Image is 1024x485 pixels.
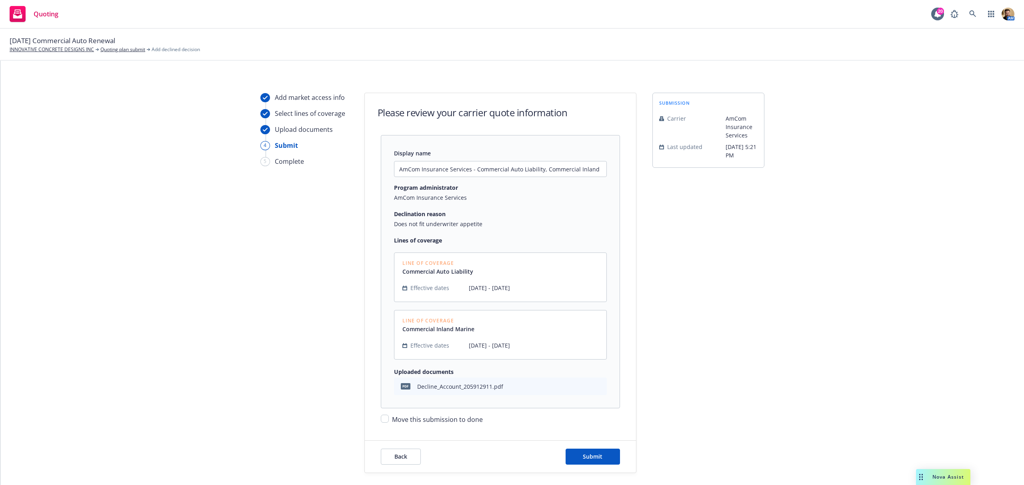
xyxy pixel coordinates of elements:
[402,318,481,323] span: Line of Coverage
[378,106,568,119] h1: Please review your carrier quote information
[394,184,458,191] strong: Program administrator
[275,125,333,134] div: Upload documents
[667,143,702,151] span: Last updated
[410,341,449,350] span: Effective dates
[275,157,304,166] div: Complete
[34,11,58,17] span: Quoting
[392,415,483,424] span: Move this submission to done
[410,284,449,292] span: Effective dates
[946,6,962,22] a: Report a Bug
[260,157,270,166] div: 5
[937,8,944,15] div: 20
[275,109,345,118] div: Select lines of coverage
[260,141,270,150] div: 4
[6,3,62,25] a: Quoting
[667,114,686,123] span: Carrier
[381,449,421,465] button: Back
[394,193,607,202] span: AmCom Insurance Services
[596,382,604,391] button: preview file
[916,469,970,485] button: Nova Assist
[726,143,758,159] span: [DATE] 5:21 PM
[584,382,590,391] button: download file
[469,341,598,350] span: [DATE] - [DATE]
[275,141,298,150] div: Submit
[1002,8,1014,20] img: photo
[916,469,926,485] div: Drag to move
[100,46,145,53] a: Quoting plan submit
[394,210,446,218] strong: Declination reason
[726,114,758,139] span: AmCom Insurance Services
[401,383,410,389] span: pdf
[402,267,480,276] a: Commercial Auto Liability
[402,325,481,333] a: Commercial Inland Marine
[394,368,454,376] strong: Uploaded documents
[275,93,345,102] div: Add market access info
[417,382,503,391] div: Decline_Account_205912911.pdf
[394,237,442,244] strong: Lines of coverage
[932,473,964,480] span: Nova Assist
[965,6,981,22] a: Search
[394,149,431,157] span: Display name
[394,453,407,460] span: Back
[566,449,620,465] button: Submit
[402,261,480,266] span: Line of Coverage
[659,99,690,106] span: submission
[583,453,602,460] span: Submit
[394,220,607,228] span: Does not fit underwriter appetite
[10,46,94,53] a: INNOVATIVE CONCRETE DESIGNS INC
[983,6,999,22] a: Switch app
[10,36,115,46] span: [DATE] Commercial Auto Renewal
[152,46,200,53] span: Add declined decision
[469,284,598,292] span: [DATE] - [DATE]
